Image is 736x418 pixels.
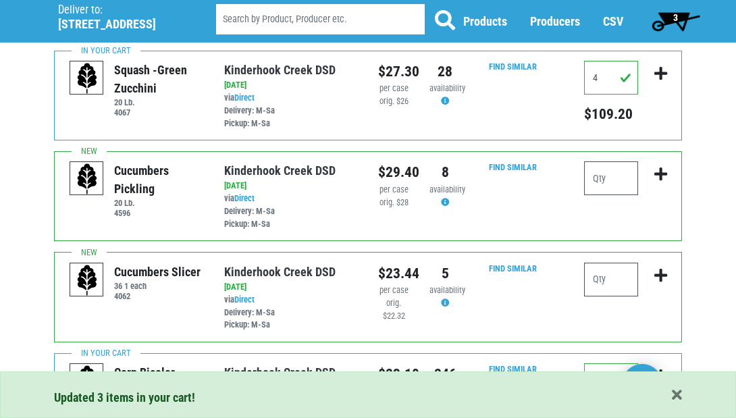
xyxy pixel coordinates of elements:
img: placeholder-variety-43d6402dacf2d531de610a020419775a.svg [70,162,104,196]
img: placeholder-variety-43d6402dacf2d531de610a020419775a.svg [70,263,104,297]
h6: 4596 [114,208,203,218]
div: [DATE] [224,79,358,92]
a: Products [463,14,507,28]
div: via [224,294,358,332]
div: Cucumbers Pickling [114,161,203,198]
h5: Total price [584,105,638,123]
div: Squash -Green Zucchini [114,61,203,97]
h6: 36 1 each [114,281,201,291]
input: Qty [584,161,638,195]
a: Direct [234,93,255,103]
input: Qty [584,363,638,397]
a: Kinderhook Creek DSD [224,163,336,178]
div: Availability may be subject to change. [429,82,461,108]
span: availability [429,184,465,194]
div: per case [378,284,409,297]
div: Delivery: M-Sa Pickup: M-Sa [224,205,358,231]
div: Delivery: M-Sa Pickup: M-Sa [224,105,358,130]
h5: [STREET_ADDRESS] [58,17,182,32]
a: Direct [234,294,255,305]
div: 8 [429,161,461,183]
div: $23.10 [378,363,409,385]
a: Producers [530,14,580,28]
a: Kinderhook Creek DSD [224,365,336,380]
div: 246 [429,363,461,385]
div: orig. $26 [378,95,409,108]
div: per case [378,184,409,197]
div: via [224,192,358,231]
span: availability [429,83,465,93]
span: 3 [673,12,678,23]
h6: 4062 [114,291,201,301]
input: Qty [584,61,638,95]
a: Find Similar [489,364,537,374]
div: Cucumbers Slicer [114,263,201,281]
h6: 20 Lb. [114,97,203,107]
div: orig. $28 [378,197,409,209]
div: via [224,92,358,130]
div: 28 [429,61,461,82]
div: [DATE] [224,180,358,192]
h6: 20 Lb. [114,198,203,208]
a: Find Similar [489,162,537,172]
img: placeholder-variety-43d6402dacf2d531de610a020419775a.svg [70,364,104,398]
a: Find Similar [489,263,537,273]
div: per case [378,82,409,95]
a: Kinderhook Creek DSD [224,265,336,279]
a: Kinderhook Creek DSD [224,63,336,77]
input: Search by Product, Producer etc. [216,4,425,34]
p: Deliver to: [58,3,182,17]
input: Qty [584,263,638,296]
a: Find Similar [489,61,537,72]
a: Direct [234,193,255,203]
span: availability [429,285,465,295]
div: Corn Bicolor [114,363,175,382]
a: CSV [603,14,623,28]
div: Delivery: M-Sa Pickup: M-Sa [224,307,358,332]
div: $27.30 [378,61,409,82]
h6: 4067 [114,107,203,117]
img: placeholder-variety-43d6402dacf2d531de610a020419775a.svg [70,61,104,95]
div: orig. $22.32 [378,297,409,323]
div: [DATE] [224,281,358,294]
div: Updated 3 items in your cart! [54,388,682,407]
div: $29.40 [378,161,409,183]
div: $23.44 [378,263,409,284]
div: 5 [429,263,461,284]
a: 3 [646,7,706,34]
